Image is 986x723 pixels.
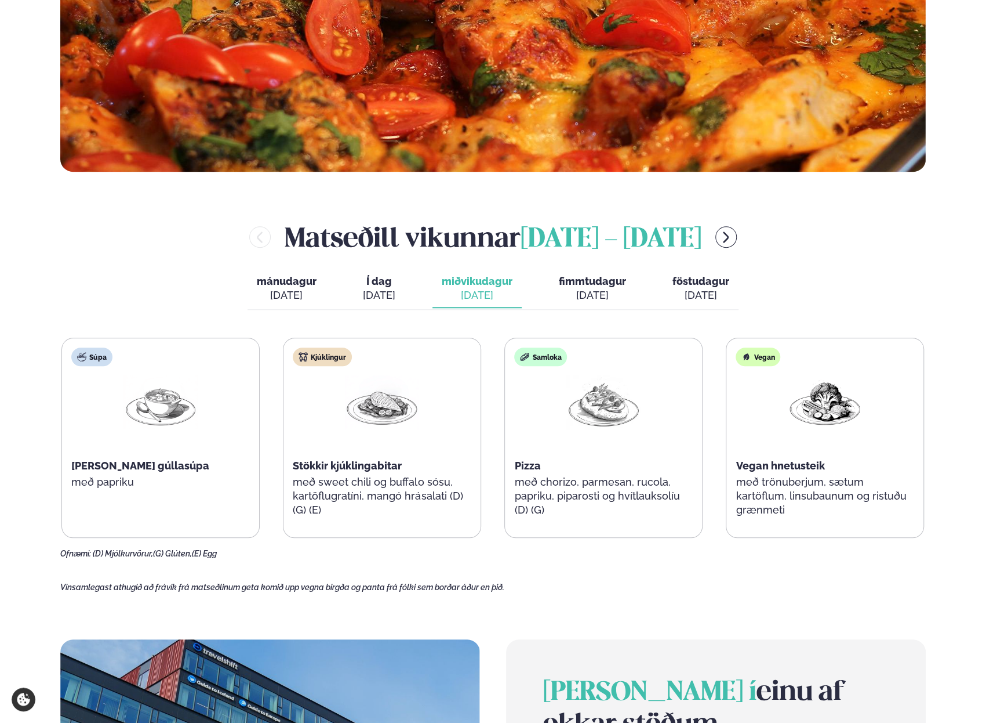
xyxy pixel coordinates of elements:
span: Stökkir kjúklingabitar [293,460,402,472]
button: menu-btn-right [715,226,737,248]
button: Í dag [DATE] [354,270,405,308]
span: (D) Mjólkurvörur, [93,549,153,558]
span: Í dag [363,274,395,288]
span: föstudagur [672,275,729,287]
span: (E) Egg [192,549,217,558]
img: chicken.svg [299,352,308,361]
img: Soup.png [123,375,198,429]
img: Chicken-breast.png [345,375,419,429]
div: Súpa [71,348,112,366]
p: með chorizo, parmesan, rucola, papriku, piparosti og hvítlauksolíu (D) (G) [514,475,693,517]
span: (G) Glúten, [153,549,192,558]
span: Ofnæmi: [60,549,91,558]
img: Vegan.svg [741,352,751,361]
div: Vegan [736,348,780,366]
span: fimmtudagur [559,275,626,287]
img: soup.svg [77,352,86,361]
span: Pizza [514,460,540,472]
span: Vinsamlegast athugið að frávik frá matseðlinum geta komið upp vegna birgða og panta frá fólki sem... [60,583,504,592]
div: [DATE] [442,288,512,302]
span: miðvikudagur [442,275,512,287]
p: með trönuberjum, sætum kartöflum, linsubaunum og ristuðu grænmeti [736,475,914,517]
span: [PERSON_NAME] í [543,680,756,706]
span: Vegan hnetusteik [736,460,824,472]
div: [DATE] [559,288,626,302]
img: Pizza-Bread.png [566,375,641,429]
button: miðvikudagur [DATE] [432,270,522,308]
div: [DATE] [672,288,729,302]
span: mánudagur [257,275,316,287]
p: með papriku [71,475,250,489]
button: mánudagur [DATE] [248,270,326,308]
img: sandwich-new-16px.svg [520,352,529,361]
img: Vegan.png [788,375,862,429]
h2: Matseðill vikunnar [285,218,701,256]
span: [PERSON_NAME] gúllasúpa [71,460,209,472]
p: með sweet chili og buffalo sósu, kartöflugratíni, mangó hrásalati (D) (G) (E) [293,475,471,517]
div: [DATE] [363,288,395,302]
div: Kjúklingur [293,348,352,366]
span: [DATE] - [DATE] [521,227,701,252]
button: fimmtudagur [DATE] [550,270,635,308]
button: föstudagur [DATE] [663,270,738,308]
button: menu-btn-left [249,226,271,248]
a: Cookie settings [12,688,35,711]
div: Samloka [514,348,567,366]
div: [DATE] [257,288,316,302]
